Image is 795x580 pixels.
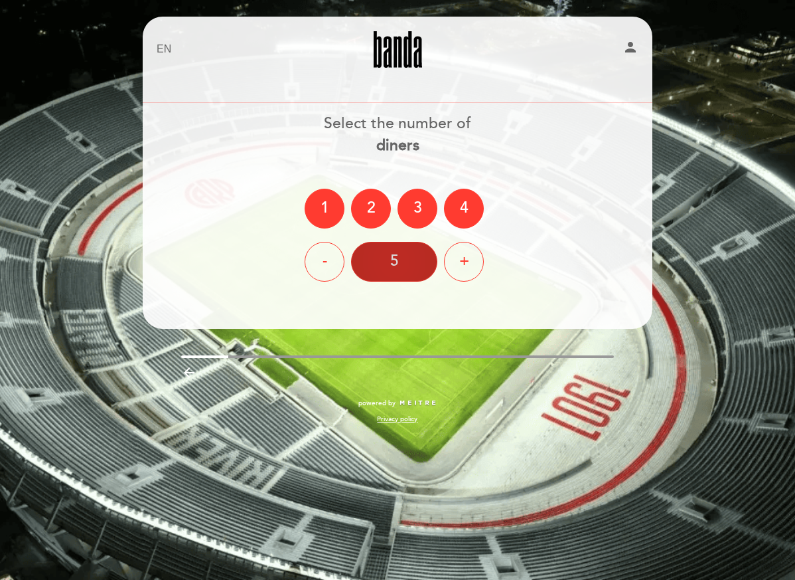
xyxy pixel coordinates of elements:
div: Select the number of [142,113,653,157]
i: person [622,39,638,55]
a: Banda [315,31,480,68]
div: 4 [444,189,484,229]
a: powered by [358,399,437,408]
img: MEITRE [399,400,437,407]
a: Privacy policy [377,415,417,424]
div: 2 [351,189,391,229]
span: powered by [358,399,396,408]
b: diners [376,136,419,155]
div: - [305,242,344,282]
div: 5 [351,242,437,282]
button: person [622,39,638,60]
div: + [444,242,484,282]
div: 1 [305,189,344,229]
div: 3 [397,189,437,229]
i: arrow_backward [181,365,197,381]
